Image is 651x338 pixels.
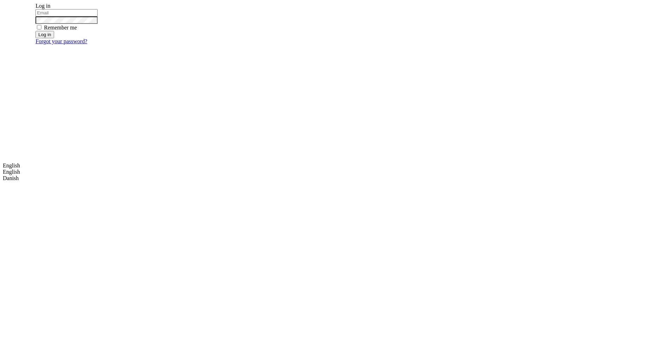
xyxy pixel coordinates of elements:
[35,9,98,16] input: Email
[35,31,54,38] button: Log in
[3,169,20,175] a: English
[3,163,20,168] span: English
[35,38,87,44] a: Forgot your password?
[44,25,77,31] label: Remember me
[35,3,193,9] div: Log in
[3,175,19,181] a: Danish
